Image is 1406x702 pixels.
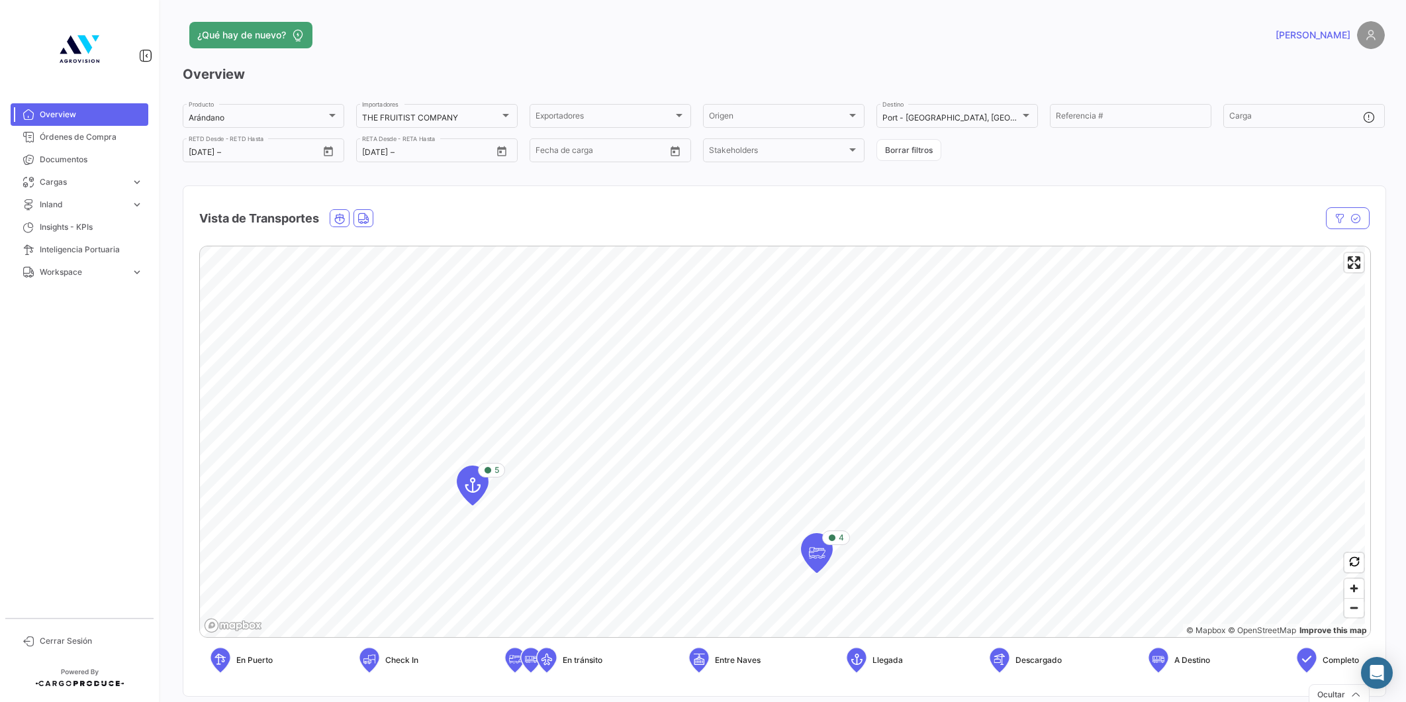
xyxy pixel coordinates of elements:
input: Desde [536,148,559,157]
span: En Puerto [236,654,273,666]
span: ¿Qué hay de nuevo? [197,28,286,42]
button: Open calendar [492,141,512,161]
button: Open calendar [318,141,338,161]
span: En tránsito [563,654,602,666]
a: Mapbox logo [204,618,262,633]
a: Overview [11,103,148,126]
span: Insights - KPIs [40,221,143,233]
h4: Vista de Transportes [199,209,319,228]
span: Stakeholders [709,148,847,157]
h3: Overview [183,65,1385,83]
mat-select-trigger: Arándano [189,113,224,123]
input: Desde [189,148,214,157]
a: Map feedback [1299,625,1367,635]
a: Órdenes de Compra [11,126,148,148]
div: Map marker [457,466,489,505]
a: Inteligencia Portuaria [11,238,148,261]
span: Origen [709,113,847,123]
button: Zoom in [1344,579,1364,598]
span: Inteligencia Portuaria [40,244,143,256]
button: ¿Qué hay de nuevo? [189,22,312,48]
span: Cargas [40,176,126,188]
input: Hasta [224,148,286,157]
span: A Destino [1174,654,1210,666]
span: Cerrar Sesión [40,635,143,647]
img: 4b7f8542-3a82-4138-a362-aafd166d3a59.jpg [46,16,113,82]
span: expand_more [131,176,143,188]
span: [PERSON_NAME] [1276,28,1350,42]
span: expand_more [131,266,143,278]
button: Zoom out [1344,598,1364,617]
a: Insights - KPIs [11,216,148,238]
mat-select-trigger: THE FRUITIST COMPANY [362,113,458,123]
span: – [217,148,221,157]
span: expand_more [131,199,143,211]
span: 4 [839,532,844,544]
button: Enter fullscreen [1344,253,1364,272]
span: Exportadores [536,113,673,123]
button: Land [354,210,373,226]
span: Entre Naves [715,654,761,666]
input: Desde [362,148,388,157]
input: Hasta [569,148,631,157]
canvas: Map [200,246,1365,638]
span: Completo [1323,654,1359,666]
span: Documentos [40,154,143,166]
input: Hasta [397,148,459,157]
span: Llegada [872,654,903,666]
span: Workspace [40,266,126,278]
span: Port - [GEOGRAPHIC_DATA], [GEOGRAPHIC_DATA] - [GEOGRAPHIC_DATA] [882,113,1162,123]
img: placeholder-user.png [1357,21,1385,49]
span: Descargado [1015,654,1062,666]
button: Ocean [330,210,349,226]
a: Documentos [11,148,148,171]
button: Borrar filtros [876,139,941,161]
span: – [391,148,395,157]
button: Open calendar [665,141,685,161]
span: Inland [40,199,126,211]
a: OpenStreetMap [1228,625,1296,635]
span: Check In [385,654,418,666]
div: Abrir Intercom Messenger [1361,657,1393,689]
div: Map marker [801,533,833,573]
span: Overview [40,109,143,121]
span: 5 [494,464,499,476]
span: Órdenes de Compra [40,131,143,143]
a: Mapbox [1186,625,1225,635]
